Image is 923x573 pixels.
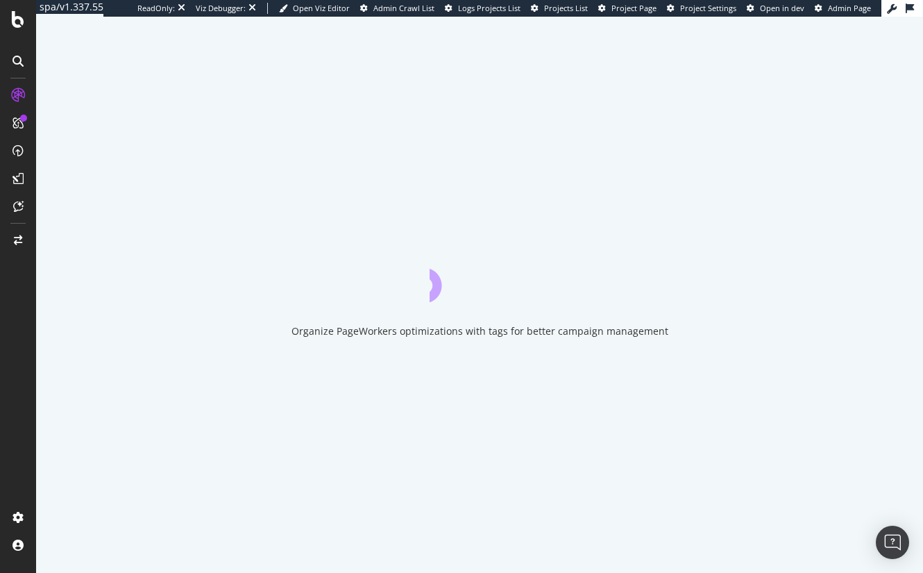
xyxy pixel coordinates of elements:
[815,3,871,14] a: Admin Page
[760,3,804,13] span: Open in dev
[445,3,520,14] a: Logs Projects List
[360,3,434,14] a: Admin Crawl List
[137,3,175,14] div: ReadOnly:
[876,526,909,559] div: Open Intercom Messenger
[544,3,588,13] span: Projects List
[291,324,668,338] div: Organize PageWorkers optimizations with tags for better campaign management
[458,3,520,13] span: Logs Projects List
[196,3,246,14] div: Viz Debugger:
[667,3,736,14] a: Project Settings
[293,3,350,13] span: Open Viz Editor
[598,3,657,14] a: Project Page
[828,3,871,13] span: Admin Page
[531,3,588,14] a: Projects List
[747,3,804,14] a: Open in dev
[373,3,434,13] span: Admin Crawl List
[680,3,736,13] span: Project Settings
[279,3,350,14] a: Open Viz Editor
[611,3,657,13] span: Project Page
[430,252,530,302] div: animation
